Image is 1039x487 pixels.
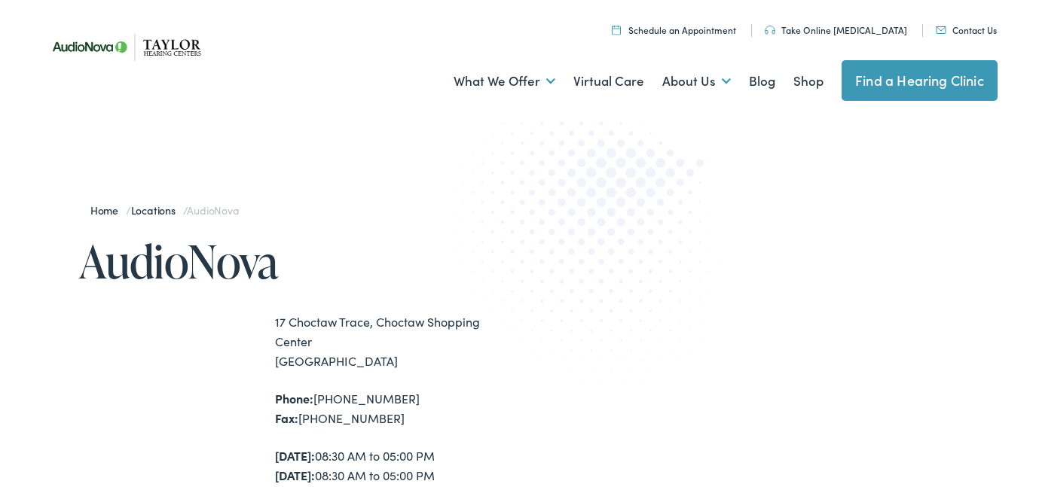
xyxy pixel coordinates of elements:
a: Contact Us [936,23,997,36]
a: Schedule an Appointment [612,23,736,36]
a: About Us [662,53,731,109]
a: Virtual Care [573,53,644,109]
strong: Phone: [275,390,313,406]
img: utility icon [765,26,775,35]
a: Home [90,202,126,218]
span: / / [90,202,239,218]
img: utility icon [936,26,946,34]
a: Take Online [MEDICAL_DATA] [765,23,907,36]
span: AudioNova [187,202,238,218]
a: Find a Hearing Clinic [842,60,998,101]
a: Locations [131,202,183,218]
a: What We Offer [454,53,555,109]
h1: AudioNova [79,236,519,286]
strong: [DATE]: [275,467,315,483]
a: Blog [749,53,775,109]
img: utility icon [612,25,621,35]
div: 17 Choctaw Trace, Choctaw Shopping Center [GEOGRAPHIC_DATA] [275,312,519,370]
div: [PHONE_NUMBER] [PHONE_NUMBER] [275,389,519,428]
a: Shop [793,53,824,109]
strong: Fax: [275,409,298,426]
strong: [DATE]: [275,447,315,464]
